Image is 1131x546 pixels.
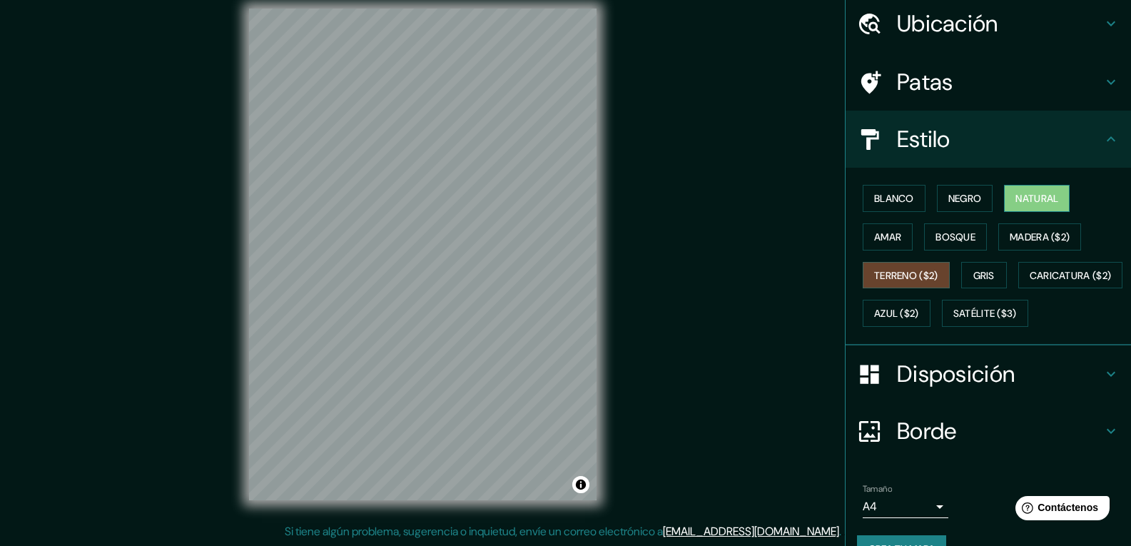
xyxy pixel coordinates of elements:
[1030,269,1112,282] font: Caricatura ($2)
[846,345,1131,403] div: Disposición
[249,9,597,500] canvas: Mapa
[863,300,930,327] button: Azul ($2)
[863,262,950,289] button: Terreno ($2)
[937,185,993,212] button: Negro
[874,192,914,205] font: Blanco
[285,524,663,539] font: Si tiene algún problema, sugerencia o inquietud, envíe un correo electrónico a
[839,524,841,539] font: .
[863,483,892,495] font: Tamaño
[935,231,975,243] font: Bosque
[942,300,1028,327] button: Satélite ($3)
[843,523,846,539] font: .
[1015,192,1058,205] font: Natural
[897,67,953,97] font: Patas
[846,111,1131,168] div: Estilo
[897,124,950,154] font: Estilo
[846,54,1131,111] div: Patas
[948,192,982,205] font: Negro
[846,403,1131,460] div: Borde
[1004,185,1070,212] button: Natural
[863,223,913,251] button: Amar
[897,9,998,39] font: Ubicación
[953,308,1017,320] font: Satélite ($3)
[863,185,925,212] button: Blanco
[1010,231,1070,243] font: Madera ($2)
[1018,262,1123,289] button: Caricatura ($2)
[874,231,901,243] font: Amar
[897,359,1015,389] font: Disposición
[998,223,1081,251] button: Madera ($2)
[973,269,995,282] font: Gris
[572,476,589,493] button: Activar o desactivar atribución
[961,262,1007,289] button: Gris
[863,495,948,518] div: A4
[924,223,987,251] button: Bosque
[1004,490,1115,530] iframe: Lanzador de widgets de ayuda
[897,416,957,446] font: Borde
[663,524,839,539] a: [EMAIL_ADDRESS][DOMAIN_NAME]
[874,308,919,320] font: Azul ($2)
[863,499,877,514] font: A4
[874,269,938,282] font: Terreno ($2)
[841,523,843,539] font: .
